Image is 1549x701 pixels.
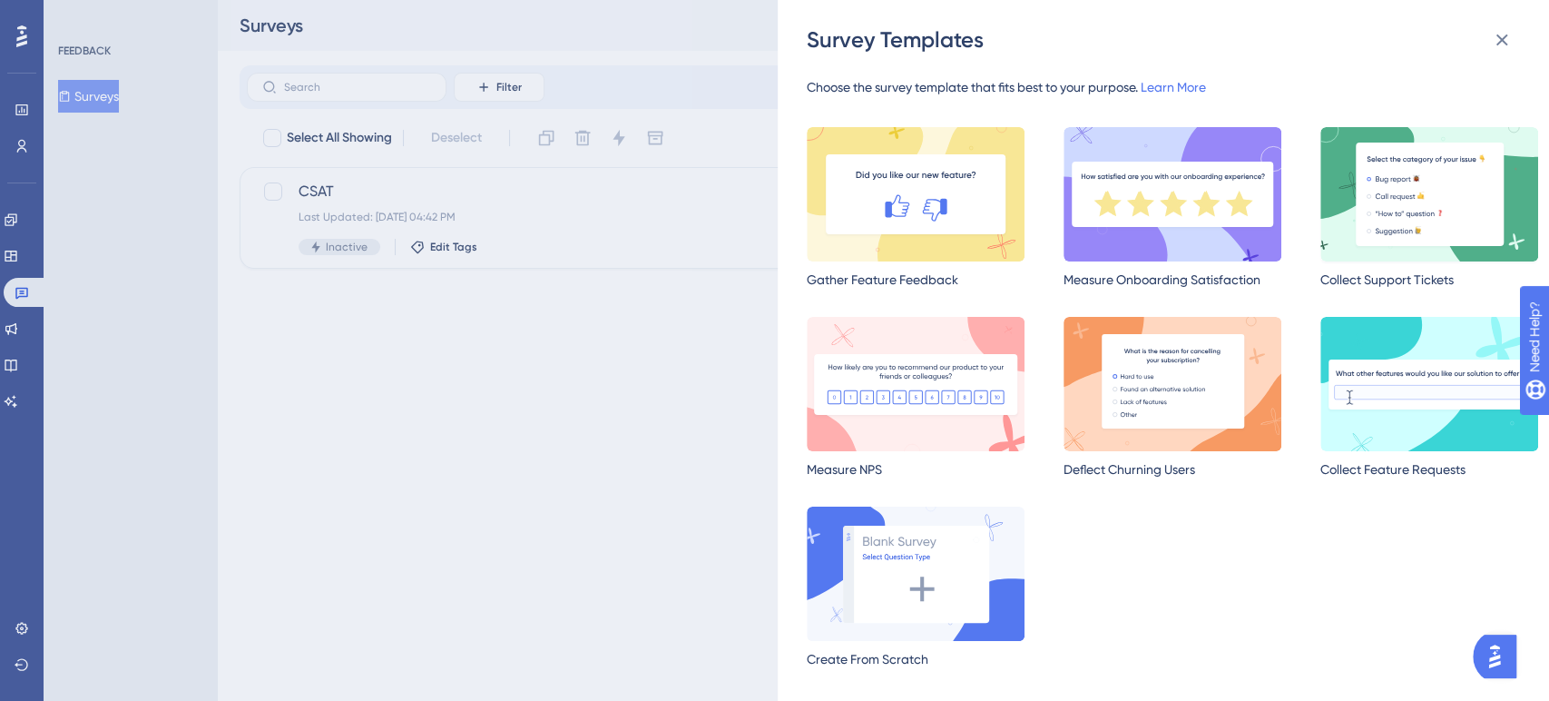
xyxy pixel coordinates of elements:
[807,80,1138,94] span: Choose the survey template that fits best to your purpose.
[1141,80,1206,94] a: Learn More
[807,648,1024,670] div: Create From Scratch
[1064,317,1281,451] img: deflectChurning
[1320,269,1538,291] div: Collect Support Tickets
[807,25,1524,54] div: Survey Templates
[43,5,113,26] span: Need Help?
[1473,629,1527,684] iframe: UserGuiding AI Assistant Launcher
[1064,459,1281,480] div: Deflect Churning Users
[1064,127,1281,262] img: satisfaction
[807,459,1024,480] div: Measure NPS
[807,127,1024,262] img: gatherFeedback
[1064,269,1281,291] div: Measure Onboarding Satisfaction
[1320,317,1538,451] img: requestFeature
[807,507,1024,641] img: createScratch
[1320,127,1538,262] img: multipleChoice
[807,317,1024,451] img: nps
[1320,459,1538,480] div: Collect Feature Requests
[807,269,1024,291] div: Gather Feature Feedback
